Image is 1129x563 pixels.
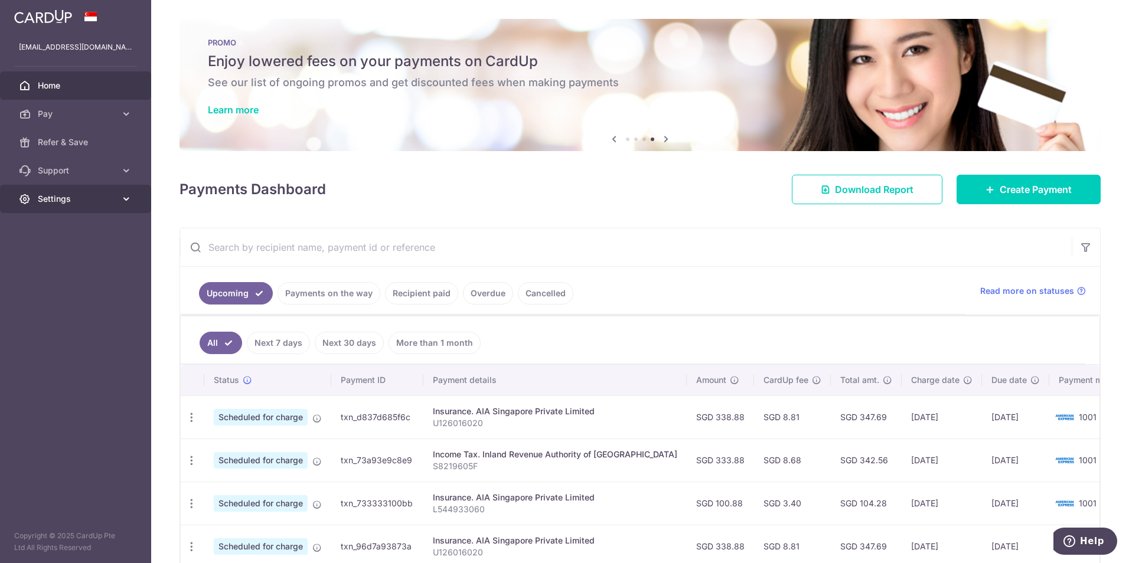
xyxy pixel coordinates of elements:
a: Next 30 days [315,332,384,354]
p: U126016020 [433,417,677,429]
span: Refer & Save [38,136,116,148]
a: Create Payment [957,175,1101,204]
span: Charge date [911,374,960,386]
td: [DATE] [982,482,1049,525]
a: Recipient paid [385,282,458,305]
span: Scheduled for charge [214,452,308,469]
td: SGD 347.69 [831,395,902,438]
a: All [200,332,242,354]
a: Cancelled [518,282,573,305]
div: Income Tax. Inland Revenue Authority of [GEOGRAPHIC_DATA] [433,449,677,460]
td: [DATE] [902,438,982,482]
img: Bank Card [1053,453,1076,467]
td: txn_73a93e9c8e9 [331,438,423,482]
td: [DATE] [902,395,982,438]
span: Amount [696,374,726,386]
td: SGD 342.56 [831,438,902,482]
td: txn_d837d685f6c [331,395,423,438]
p: L544933060 [433,503,677,515]
img: CardUp [14,9,72,24]
span: Home [38,80,116,91]
span: 1001 [1079,498,1097,508]
td: SGD 3.40 [754,482,831,525]
img: Bank Card [1053,539,1076,554]
span: Settings [38,193,116,205]
td: [DATE] [902,482,982,525]
a: Payments on the way [278,282,380,305]
img: Bank Card [1053,410,1076,424]
span: 1001 [1079,412,1097,422]
span: 1001 [1079,455,1097,465]
h4: Payments Dashboard [180,179,326,200]
img: Bank Card [1053,496,1076,510]
a: Next 7 days [247,332,310,354]
a: Read more on statuses [980,285,1086,297]
a: Learn more [208,104,259,116]
td: SGD 333.88 [687,438,754,482]
span: Status [214,374,239,386]
p: S8219605F [433,460,677,472]
span: Create Payment [1000,182,1072,197]
span: Download Report [835,182,913,197]
div: Insurance. AIA Singapore Private Limited [433,535,677,546]
p: U126016020 [433,546,677,558]
td: SGD 104.28 [831,482,902,525]
span: Total amt. [840,374,879,386]
th: Payment details [423,365,687,395]
td: SGD 100.88 [687,482,754,525]
a: Upcoming [199,282,273,305]
td: txn_733333100bb [331,482,423,525]
p: [EMAIL_ADDRESS][DOMAIN_NAME] [19,41,132,53]
td: [DATE] [982,438,1049,482]
p: PROMO [208,38,1072,47]
span: Scheduled for charge [214,538,308,555]
span: Read more on statuses [980,285,1074,297]
iframe: Opens a widget where you can find more information [1053,528,1117,557]
img: Latest Promos banner [180,19,1101,151]
span: Scheduled for charge [214,409,308,425]
td: [DATE] [982,395,1049,438]
a: Overdue [463,282,513,305]
a: Download Report [792,175,942,204]
input: Search by recipient name, payment id or reference [180,228,1072,266]
td: SGD 8.81 [754,395,831,438]
h6: See our list of ongoing promos and get discounted fees when making payments [208,76,1072,90]
a: More than 1 month [389,332,481,354]
h5: Enjoy lowered fees on your payments on CardUp [208,52,1072,71]
span: Scheduled for charge [214,495,308,512]
th: Payment ID [331,365,423,395]
span: CardUp fee [763,374,808,386]
span: Pay [38,108,116,120]
td: SGD 8.68 [754,438,831,482]
div: Insurance. AIA Singapore Private Limited [433,405,677,417]
td: SGD 338.88 [687,395,754,438]
div: Insurance. AIA Singapore Private Limited [433,492,677,503]
span: Support [38,165,116,176]
span: Due date [991,374,1027,386]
